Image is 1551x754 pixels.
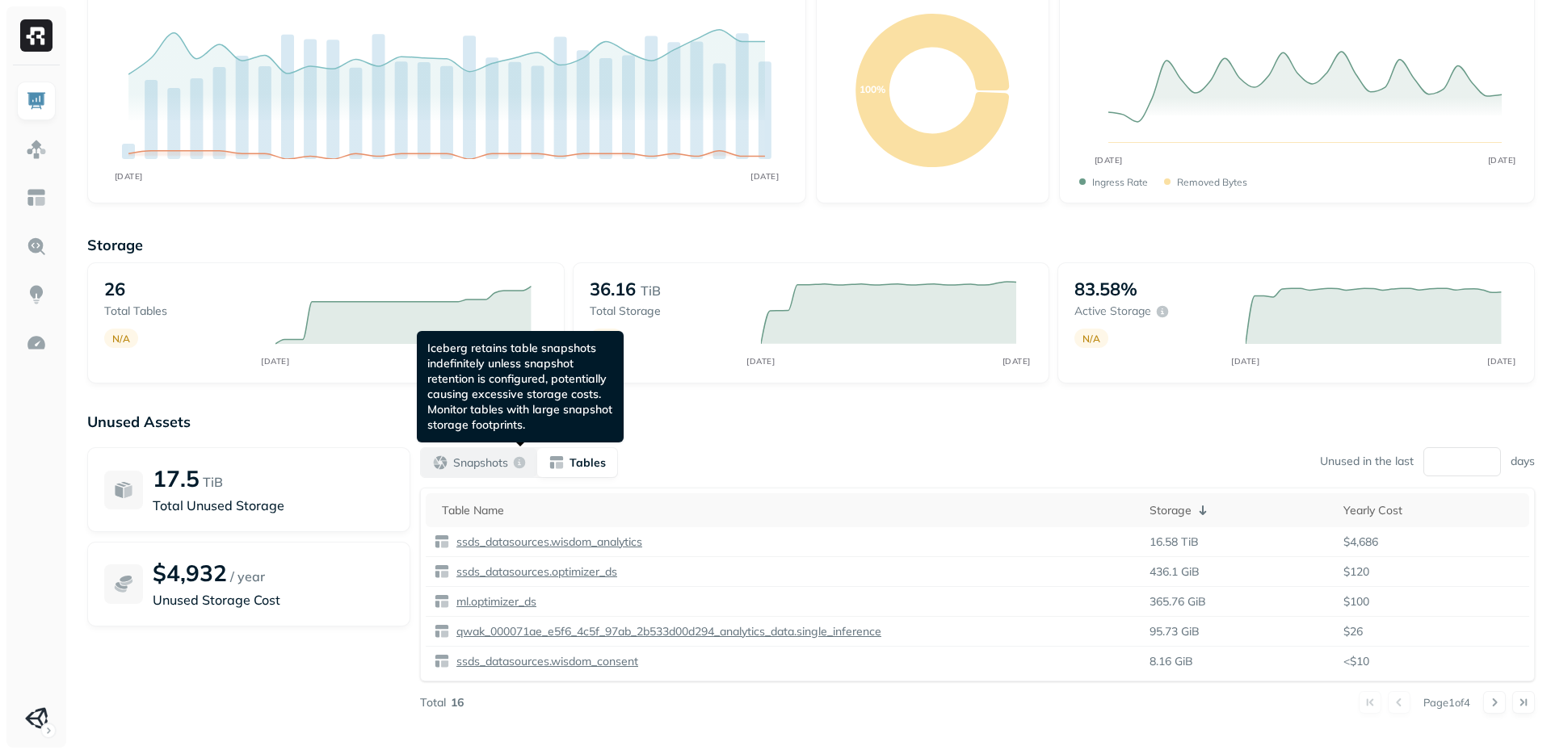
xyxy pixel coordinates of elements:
img: table [434,593,450,609]
a: ssds_datasources.wisdom_analytics [450,534,642,550]
img: Dashboard [26,90,47,111]
img: Asset Explorer [26,187,47,208]
a: ssds_datasources.optimizer_ds [450,564,617,580]
p: Unused in the last [1320,454,1414,469]
p: Snapshots [453,455,508,471]
p: TiB [203,472,223,492]
p: Total storage [590,304,745,319]
div: Yearly Cost [1343,503,1521,518]
img: Ryft [20,19,53,52]
p: Ingress Rate [1092,176,1148,188]
p: $120 [1343,564,1521,580]
tspan: [DATE] [1488,356,1516,366]
p: days [1511,454,1535,469]
p: $26 [1343,624,1521,639]
img: Unity [25,707,48,730]
tspan: [DATE] [115,171,143,182]
div: Table Name [442,503,1133,518]
img: Insights [26,284,47,305]
p: Removed bytes [1177,176,1247,188]
p: / year [230,567,265,586]
p: ssds_datasources.optimizer_ds [453,564,617,580]
p: Storage [87,236,1535,254]
img: Query Explorer [26,236,47,257]
p: 17.5 [153,464,200,492]
div: Iceberg retains table snapshots indefinitely unless snapshot retention is configured, potentially... [417,331,624,442]
p: N/A [1082,333,1100,345]
img: table [434,534,450,550]
p: ssds_datasources.wisdom_analytics [453,534,642,550]
p: 16 [451,695,464,710]
p: Total tables [104,304,259,319]
p: ml.optimizer_ds [453,594,536,609]
p: Page 1 of 4 [1423,695,1470,710]
p: Active storage [1074,304,1151,319]
tspan: [DATE] [1487,155,1515,165]
tspan: [DATE] [1094,155,1122,165]
p: 36.16 [590,278,636,300]
p: Total Unused Storage [153,496,393,515]
tspan: [DATE] [750,171,779,182]
p: $100 [1343,594,1521,609]
a: ml.optimizer_ds [450,594,536,609]
p: 26 [104,278,125,300]
p: Total [420,695,446,710]
p: <$10 [1343,654,1521,669]
tspan: [DATE] [1232,356,1260,366]
tspan: [DATE] [746,356,775,366]
p: 83.58% [1074,278,1137,300]
p: $4,686 [1343,534,1521,550]
img: table [434,653,450,669]
a: ssds_datasources.wisdom_consent [450,654,638,669]
p: $4,932 [153,559,227,587]
tspan: [DATE] [1002,356,1031,366]
p: 436.1 GiB [1150,564,1200,580]
a: qwak_000071ae_e5f6_4c5f_97ab_2b533d00d294_analytics_data.single_inference [450,624,881,639]
p: N/A [112,333,130,345]
p: TiB [641,281,661,300]
p: Unused Storage Cost [153,590,393,609]
p: 365.76 GiB [1150,594,1206,609]
p: 16.58 TiB [1150,534,1199,550]
img: table [434,563,450,580]
p: 8.16 GiB [1150,654,1193,669]
p: 95.73 GiB [1150,624,1200,639]
text: 100% [860,83,885,95]
img: table [434,623,450,639]
p: Unused Assets [87,413,1535,431]
img: Optimization [26,333,47,354]
img: Assets [26,139,47,160]
div: Storage [1150,501,1327,520]
tspan: [DATE] [262,356,290,366]
p: Tables [570,455,606,471]
p: qwak_000071ae_e5f6_4c5f_97ab_2b533d00d294_analytics_data.single_inference [453,624,881,639]
p: ssds_datasources.wisdom_consent [453,654,638,669]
